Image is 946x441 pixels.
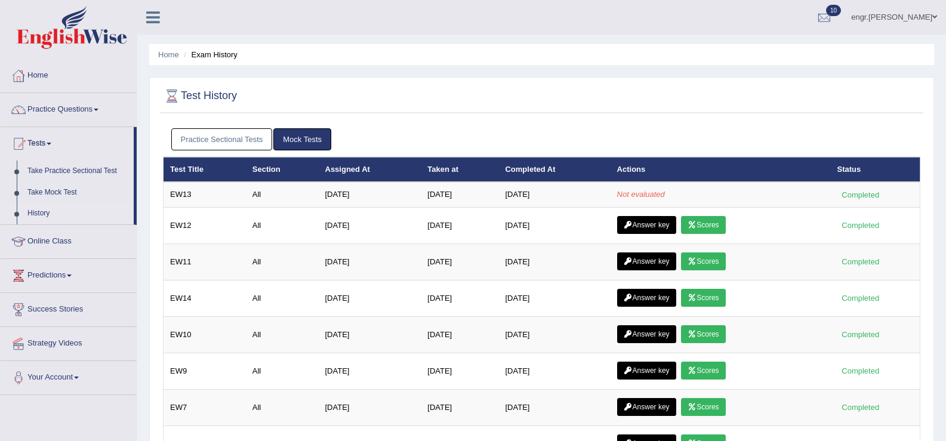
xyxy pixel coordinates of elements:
a: Scores [681,325,725,343]
td: [DATE] [421,280,498,316]
td: [DATE] [498,353,610,389]
th: Assigned At [319,157,421,182]
a: Scores [681,216,725,234]
th: Actions [611,157,831,182]
td: [DATE] [421,353,498,389]
td: EW13 [164,182,246,207]
td: EW12 [164,207,246,243]
td: [DATE] [319,280,421,316]
a: Tests [1,127,134,157]
td: All [246,243,319,280]
td: [DATE] [319,182,421,207]
td: [DATE] [498,280,610,316]
td: All [246,280,319,316]
a: Scores [681,252,725,270]
div: Completed [837,365,884,377]
th: Taken at [421,157,498,182]
a: Answer key [617,398,676,416]
td: [DATE] [421,207,498,243]
td: [DATE] [319,243,421,280]
a: Predictions [1,259,137,289]
td: [DATE] [319,389,421,425]
th: Status [831,157,920,182]
a: History [22,203,134,224]
a: Take Practice Sectional Test [22,161,134,182]
a: Practice Sectional Tests [171,128,273,150]
a: Answer key [617,362,676,380]
a: Scores [681,362,725,380]
td: [DATE] [498,389,610,425]
td: [DATE] [498,182,610,207]
a: Your Account [1,361,137,391]
td: All [246,389,319,425]
em: Not evaluated [617,190,665,199]
th: Completed At [498,157,610,182]
td: [DATE] [498,243,610,280]
div: Completed [837,328,884,341]
a: Home [1,59,137,89]
td: [DATE] [421,316,498,353]
th: Section [246,157,319,182]
a: Mock Tests [273,128,331,150]
td: [DATE] [498,316,610,353]
td: EW14 [164,280,246,316]
a: Success Stories [1,293,137,323]
a: Scores [681,289,725,307]
a: Answer key [617,289,676,307]
li: Exam History [181,49,238,60]
th: Test Title [164,157,246,182]
td: All [246,182,319,207]
div: Completed [837,255,884,268]
td: EW7 [164,389,246,425]
a: Scores [681,398,725,416]
td: All [246,316,319,353]
td: [DATE] [421,243,498,280]
td: [DATE] [421,182,498,207]
a: Home [158,50,179,59]
a: Take Mock Test [22,182,134,203]
a: Practice Questions [1,93,137,123]
td: [DATE] [498,207,610,243]
td: EW9 [164,353,246,389]
div: Completed [837,219,884,232]
td: All [246,207,319,243]
div: Completed [837,189,884,201]
td: [DATE] [421,389,498,425]
a: Strategy Videos [1,327,137,357]
td: [DATE] [319,207,421,243]
td: All [246,353,319,389]
td: EW10 [164,316,246,353]
a: Online Class [1,225,137,255]
div: Completed [837,292,884,304]
td: [DATE] [319,316,421,353]
a: Answer key [617,325,676,343]
a: Answer key [617,216,676,234]
h2: Test History [163,87,237,105]
a: Answer key [617,252,676,270]
td: EW11 [164,243,246,280]
td: [DATE] [319,353,421,389]
span: 10 [826,5,841,16]
div: Completed [837,401,884,414]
